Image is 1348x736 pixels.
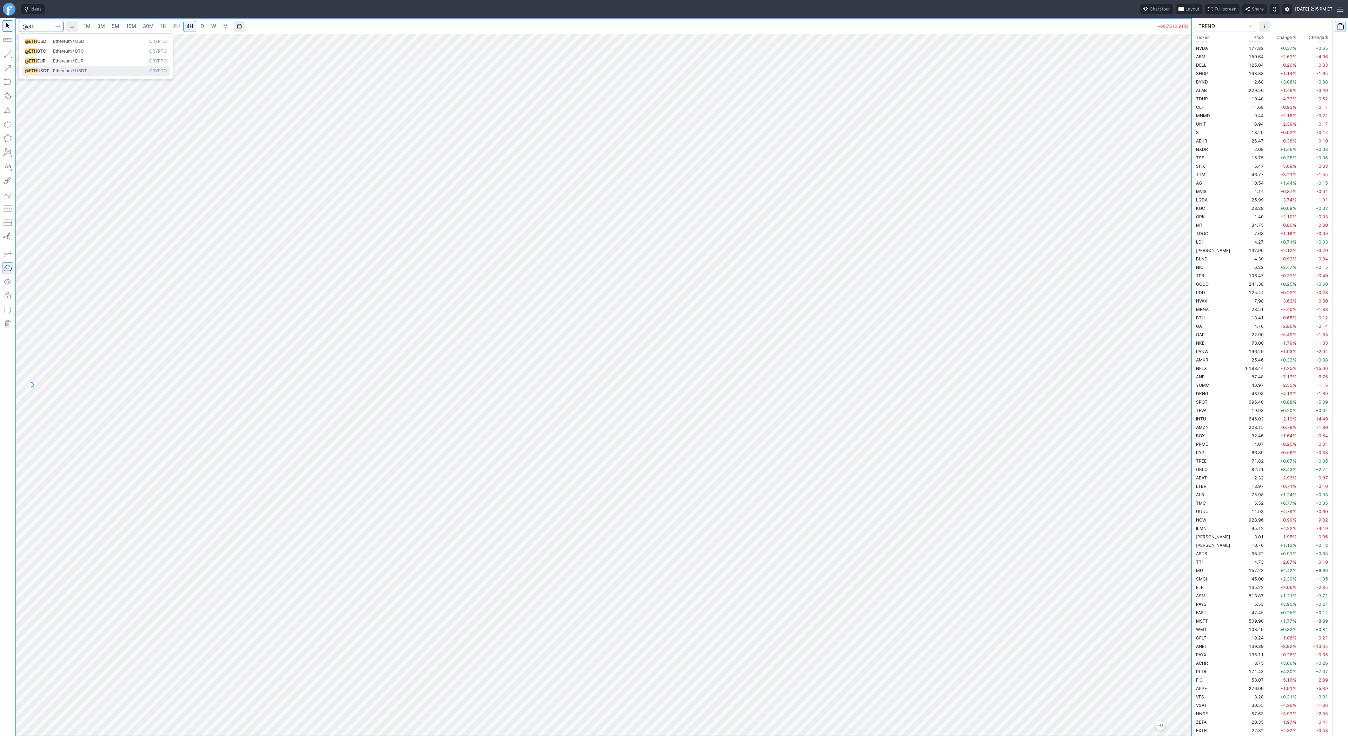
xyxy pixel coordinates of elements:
[1293,130,1296,135] span: %
[1196,273,1204,278] span: TPR
[183,21,196,32] a: 4H
[1239,221,1265,229] td: 34.75
[1316,130,1328,135] span: -0.17
[1196,256,1208,261] span: BLND
[1196,307,1209,312] span: MRNA
[1316,223,1328,228] span: -0.30
[1196,105,1204,110] span: CLF
[2,318,13,330] button: Remove all autosaved drawings
[223,23,228,29] span: M
[1280,155,1293,160] span: +0.38
[1316,248,1328,253] span: -3.20
[1314,366,1328,371] span: -15.06
[1198,23,1245,30] span: TREND
[1293,54,1296,59] span: %
[1293,265,1296,270] span: %
[1239,44,1265,52] td: 177.82
[2,34,13,46] button: Measure
[1196,374,1204,379] span: ANF
[1196,88,1207,93] span: ALAB
[1293,298,1296,304] span: %
[1293,231,1296,236] span: %
[1196,54,1205,59] span: ARM
[53,68,87,73] span: Ethereum / USDT
[1239,238,1265,246] td: 4.27
[1196,164,1205,169] span: SFIX
[1293,223,1296,228] span: %
[1196,332,1205,337] span: GAP
[1316,290,1328,295] span: -0.28
[1293,383,1296,388] span: %
[1316,164,1328,169] span: -0.33
[1185,6,1199,13] span: Layout
[3,3,15,15] a: Finviz.com
[1316,155,1328,160] span: +0.06
[37,39,46,44] span: USD
[1293,121,1296,127] span: %
[1254,34,1264,41] div: Price
[1316,374,1328,379] span: -6.76
[1196,383,1209,388] span: YUMC
[1196,340,1204,346] span: NKE
[1281,54,1293,59] span: -2.62
[1293,164,1296,169] span: %
[1196,248,1230,253] span: [PERSON_NAME]
[1281,391,1293,396] span: -4.12
[1293,206,1296,211] span: %
[1239,128,1265,137] td: 18.29
[1316,214,1328,219] span: -0.03
[25,39,37,44] span: @ETH
[1316,231,1328,236] span: -0.09
[1281,189,1293,194] span: -0.87
[1293,138,1296,144] span: %
[1281,96,1293,101] span: -4.72
[1293,172,1296,177] span: %
[1239,254,1265,263] td: 4.30
[1293,62,1296,68] span: %
[1281,71,1293,76] span: -1.14
[149,39,167,45] span: Crypto
[1196,121,1206,127] span: UNIT
[1293,332,1296,337] span: %
[1196,223,1203,228] span: MT
[234,21,245,32] button: Range
[1293,147,1296,152] span: %
[1316,180,1328,186] span: +0.15
[1239,347,1265,356] td: 196.29
[1242,4,1267,14] button: Share
[170,21,183,32] a: 2H
[1239,195,1265,204] td: 25.99
[37,48,46,54] span: BTC
[1196,391,1208,396] span: DKNG
[1196,62,1207,68] span: DELL
[1196,197,1208,203] span: LQDA
[1316,189,1328,194] span: -0.01
[1158,24,1189,28] p: -60.75 (0.91%)
[1281,130,1293,135] span: -0.92
[1293,105,1296,110] span: %
[1293,315,1296,320] span: %
[1150,6,1170,13] span: Chart tour
[37,58,46,64] span: EUR
[1316,391,1328,396] span: -1.89
[1281,383,1293,388] span: -2.55
[1196,281,1209,287] span: GOOG
[1239,52,1265,61] td: 150.64
[1316,265,1328,270] span: +0.15
[149,58,167,64] span: Crypto
[1281,366,1293,371] span: -1.25
[1316,172,1328,177] span: -1.55
[1281,340,1293,346] span: -1.79
[1239,322,1265,330] td: 4.76
[1293,357,1296,363] span: %
[1293,374,1296,379] span: %
[140,21,157,32] a: 30M
[1239,204,1265,212] td: 23.28
[1239,120,1265,128] td: 6.94
[1316,349,1328,354] span: -2.04
[2,290,13,301] button: Lock drawings
[1293,214,1296,219] span: %
[1280,46,1293,51] span: +0.37
[1239,305,1265,313] td: 23.51
[1270,4,1280,14] button: Toggle dark mode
